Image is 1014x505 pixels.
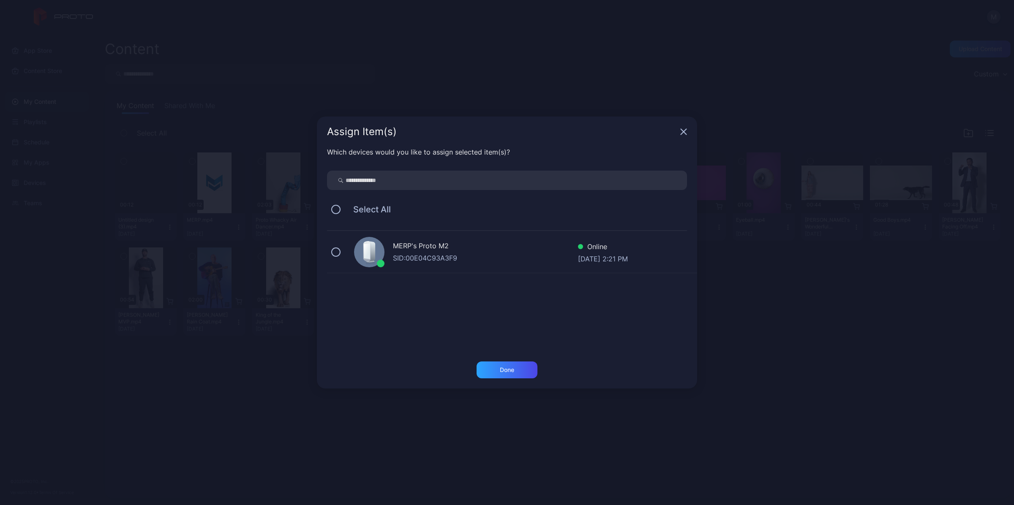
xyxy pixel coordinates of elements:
span: Select All [345,204,391,214]
div: Online [578,242,628,254]
div: Which devices would you like to assign selected item(s)? [327,147,687,157]
div: MERP's Proto M2 [393,241,578,253]
div: [DATE] 2:21 PM [578,254,628,262]
div: Assign Item(s) [327,127,677,137]
div: Done [500,367,514,373]
div: SID: 00E04C93A3F9 [393,253,578,263]
button: Done [477,361,537,378]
